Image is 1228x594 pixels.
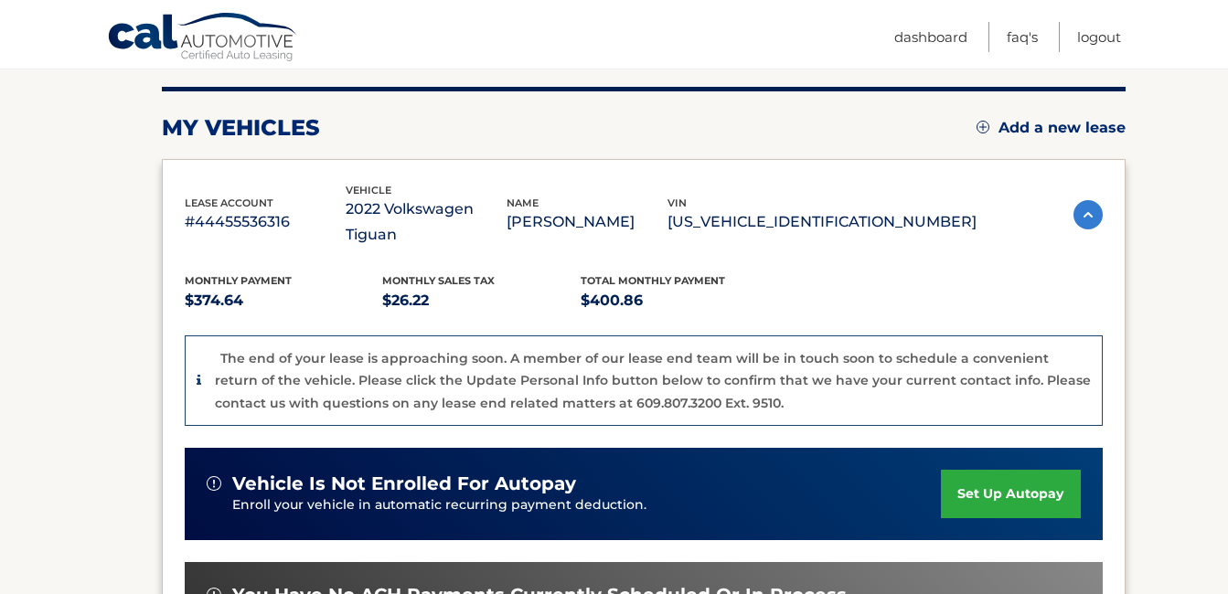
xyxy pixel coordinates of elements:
[507,209,667,235] p: [PERSON_NAME]
[667,196,687,209] span: vin
[667,209,977,235] p: [US_VEHICLE_IDENTIFICATION_NUMBER]
[185,274,292,287] span: Monthly Payment
[1007,22,1038,52] a: FAQ's
[581,288,779,313] p: $400.86
[346,196,507,248] p: 2022 Volkswagen Tiguan
[382,288,581,313] p: $26.22
[107,12,299,65] a: Cal Automotive
[581,274,725,287] span: Total Monthly Payment
[894,22,967,52] a: Dashboard
[507,196,539,209] span: name
[1077,22,1121,52] a: Logout
[941,470,1080,518] a: set up autopay
[977,121,989,133] img: add.svg
[162,114,320,142] h2: my vehicles
[382,274,495,287] span: Monthly sales Tax
[185,209,346,235] p: #44455536316
[232,495,942,515] p: Enroll your vehicle in automatic recurring payment deduction.
[1073,200,1103,229] img: accordion-active.svg
[185,288,383,313] p: $374.64
[215,350,1091,411] p: The end of your lease is approaching soon. A member of our lease end team will be in touch soon t...
[346,184,391,196] span: vehicle
[207,476,221,491] img: alert-white.svg
[232,472,576,495] span: vehicle is not enrolled for autopay
[185,196,273,209] span: lease account
[977,119,1126,137] a: Add a new lease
